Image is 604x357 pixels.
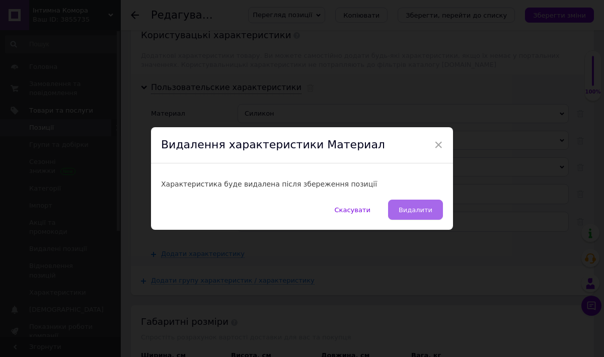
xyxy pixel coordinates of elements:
[10,86,129,138] span: Це спеціалізоване інтимне мастило для фістингу та глибокої стимуляції, з прохолодным ефектом, що ...
[10,10,127,77] strong: Фістинг мастило охолоджуюче — інтимний лубрикант для глибокого проникнення, гель для фістингу з п...
[47,98,80,106] strong: фистинга
[151,127,453,163] div: Видалення характеристики Материал
[324,200,381,220] button: Скасувати
[335,206,370,214] span: Скасувати
[434,136,443,153] span: ×
[10,10,129,77] strong: Фистинг смазка с освежающая - интимный лубрикант для глубокого проникновения, гель для фистинга с...
[388,200,443,220] button: Видалити
[399,206,432,214] span: Видалити
[10,86,127,149] span: Это специализированная интимная смазка для и глубокой стимуляции, с освежающим эффектом, что доба...
[161,178,443,190] div: Характеристика буде видалена після збереження позиції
